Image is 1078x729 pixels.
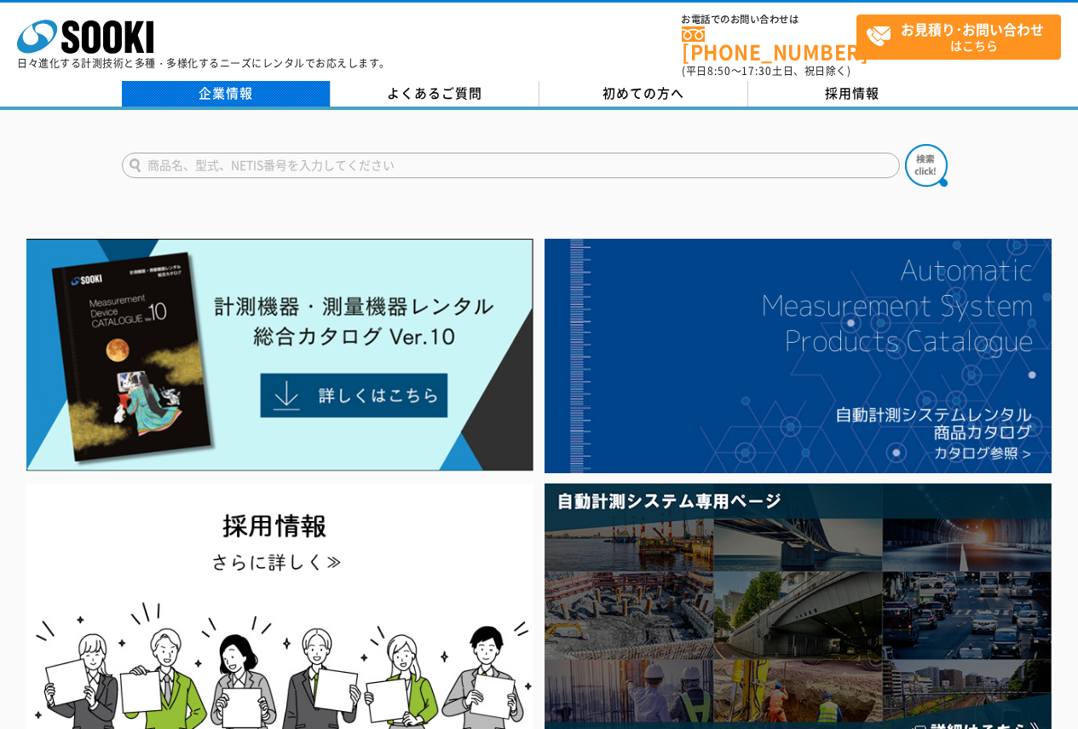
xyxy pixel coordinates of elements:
[545,239,1052,473] img: 自動計測システムカタログ
[741,63,772,78] span: 17:30
[707,63,731,78] span: 8:50
[682,26,856,61] a: [PHONE_NUMBER]
[682,14,856,25] span: お電話でのお問い合わせは
[901,19,1044,39] strong: お見積り･お問い合わせ
[122,81,331,107] a: 企業情報
[602,84,684,102] span: 初めての方へ
[26,239,533,472] img: Catalog Ver10
[539,81,748,107] a: 初めての方へ
[856,14,1061,60] a: お見積り･お問い合わせはこちら
[748,81,957,107] a: 採用情報
[905,144,948,187] img: btn_search.png
[331,81,539,107] a: よくあるご質問
[866,15,1060,58] span: はこちら
[17,58,390,68] p: 日々進化する計測技術と多種・多様化するニーズにレンタルでお応えします。
[122,153,900,178] input: 商品名、型式、NETIS番号を入力してください
[682,63,850,78] span: (平日 ～ 土日、祝日除く)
